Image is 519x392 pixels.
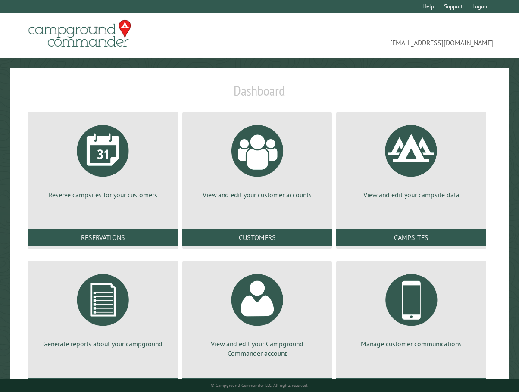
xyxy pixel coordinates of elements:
[28,229,178,246] a: Reservations
[211,383,308,388] small: © Campground Commander LLC. All rights reserved.
[38,190,168,199] p: Reserve campsites for your customers
[38,268,168,348] a: Generate reports about your campground
[38,339,168,348] p: Generate reports about your campground
[193,268,322,358] a: View and edit your Campground Commander account
[26,17,134,50] img: Campground Commander
[38,118,168,199] a: Reserve campsites for your customers
[347,268,476,348] a: Manage customer communications
[347,339,476,348] p: Manage customer communications
[347,190,476,199] p: View and edit your campsite data
[336,229,486,246] a: Campsites
[193,118,322,199] a: View and edit your customer accounts
[182,229,332,246] a: Customers
[26,82,493,106] h1: Dashboard
[193,339,322,358] p: View and edit your Campground Commander account
[193,190,322,199] p: View and edit your customer accounts
[347,118,476,199] a: View and edit your campsite data
[259,24,493,48] span: [EMAIL_ADDRESS][DOMAIN_NAME]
